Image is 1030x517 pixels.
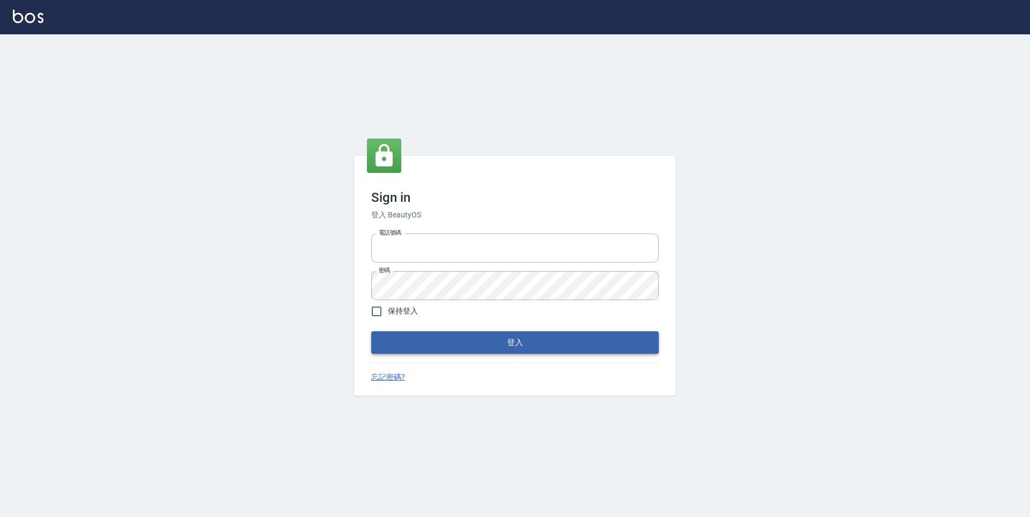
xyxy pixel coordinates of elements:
label: 密碼 [379,266,390,274]
button: 登入 [371,331,659,354]
label: 電話號碼 [379,229,401,237]
h3: Sign in [371,190,659,205]
h6: 登入 BeautyOS [371,209,659,221]
span: 保持登入 [388,305,418,317]
a: 忘記密碼? [371,372,405,383]
img: Logo [13,10,43,23]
